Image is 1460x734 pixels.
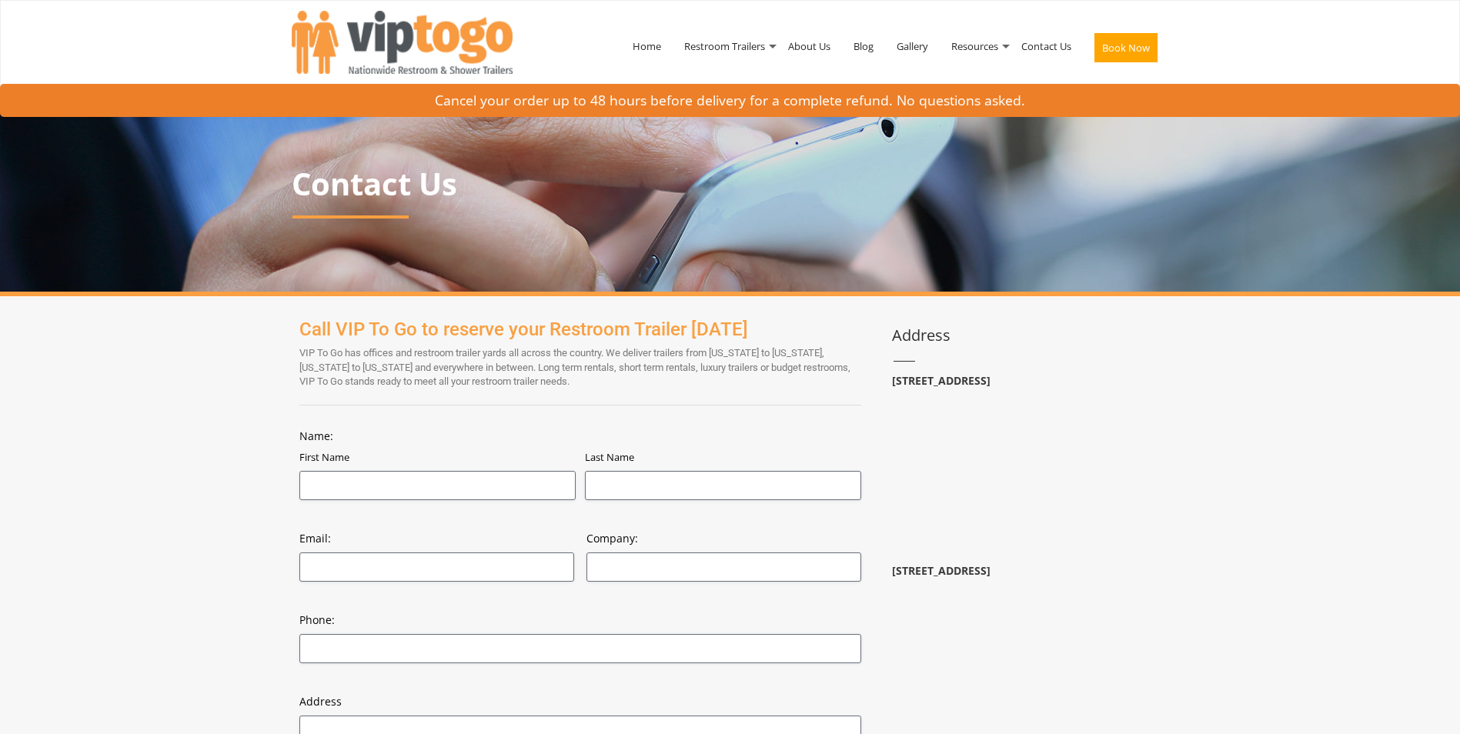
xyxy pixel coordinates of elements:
label: First Name [299,450,576,465]
label: Email: [299,531,574,546]
h3: Address [892,327,1169,344]
b: [STREET_ADDRESS] [892,373,991,388]
p: Contact Us [292,167,1169,201]
img: VIPTOGO [292,11,513,74]
a: Gallery [885,6,940,86]
legend: Address [299,694,342,709]
button: Book Now [1094,33,1158,62]
a: Home [621,6,673,86]
a: About Us [777,6,842,86]
label: Company: [586,531,861,546]
a: Contact Us [1010,6,1083,86]
a: Resources [940,6,1010,86]
div: VIP To Go has offices and restroom trailer yards all across the country. We deliver trailers from... [299,319,861,389]
label: Last Name [585,450,861,465]
label: Phone: [299,612,861,628]
h1: Call VIP To Go to reserve your Restroom Trailer [DATE] [299,319,861,339]
a: Blog [842,6,885,86]
legend: Name: [299,429,333,444]
b: [STREET_ADDRESS] [892,563,991,578]
a: Book Now [1083,6,1169,95]
a: Restroom Trailers [673,6,777,86]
